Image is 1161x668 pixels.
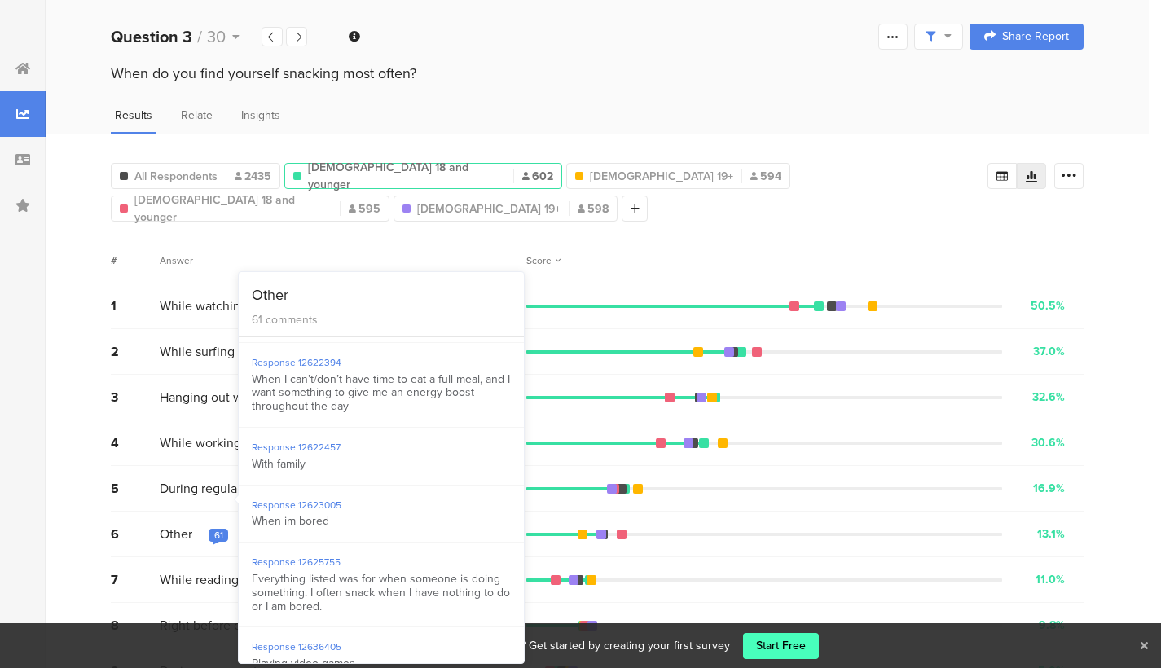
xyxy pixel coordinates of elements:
span: 602 [522,168,553,185]
span: While reading [160,570,239,589]
span: Results [115,107,152,124]
span: [DEMOGRAPHIC_DATA] 18 and younger [308,159,505,193]
span: Insights [241,107,280,124]
div: When im bored [252,515,511,529]
div: 2 [111,342,160,361]
span: [DEMOGRAPHIC_DATA] 19+ [590,168,733,185]
div: Response 12636405 [252,640,511,654]
div: 6 [111,525,160,543]
span: Right before or after a workout [160,616,334,635]
div: Response 12622457 [252,441,511,455]
div: 30.6% [1031,434,1065,451]
div: 7 [111,570,160,589]
div: 61 comments [252,312,511,328]
div: When I can’t/don’t have time to eat a full meal, and I want something to give me an energy boost ... [252,373,511,414]
div: 32.6% [1032,389,1065,406]
div: # [111,253,160,268]
span: / [197,24,202,49]
div: 8 [111,616,160,635]
div: 37.0% [1033,343,1065,360]
div: Response 12625755 [252,556,511,569]
span: All Respondents [134,168,218,185]
b: Question 3 [111,24,192,49]
div: 16.9% [1033,480,1065,497]
span: Other [160,525,192,543]
div: 1 [111,297,160,315]
span: 594 [750,168,781,185]
span: While surfing the internet [160,342,305,361]
span: Relate [181,107,213,124]
span: 598 [578,200,609,218]
div: 50.5% [1031,297,1065,314]
div: With family [252,458,511,472]
span: Share Report [1002,31,1069,42]
span: During regularly scheduled times of the day/week [160,479,443,498]
div: 11.0% [1036,571,1065,588]
span: Hanging out with friends/at social events or parties [160,388,448,407]
div: 9.8% [1039,617,1065,634]
div: Score [526,253,561,268]
span: 30 [207,24,226,49]
div: 4 [111,433,160,452]
div: 5 [111,479,160,498]
span: 2435 [235,168,271,185]
div: Everything listed was for when someone is doing something. I often snack when I have nothing to d... [252,573,511,613]
div: Response 12622394 [252,356,511,370]
span: While working or studying [160,433,308,452]
div: Get started by creating your first survey [529,637,730,654]
span: 595 [349,200,380,218]
div: When do you find yourself snacking most often? [111,63,1084,84]
a: Start Free [743,633,819,659]
span: [DEMOGRAPHIC_DATA] 19+ [417,200,561,218]
div: Other [252,285,511,305]
div: Response 12623005 [252,499,511,512]
div: 13.1% [1037,525,1065,543]
span: While watching television [160,297,306,315]
div: 3 [111,388,160,407]
div: 61 [214,529,223,542]
div: Answer [160,253,193,268]
span: [DEMOGRAPHIC_DATA] 18 and younger [134,191,332,226]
